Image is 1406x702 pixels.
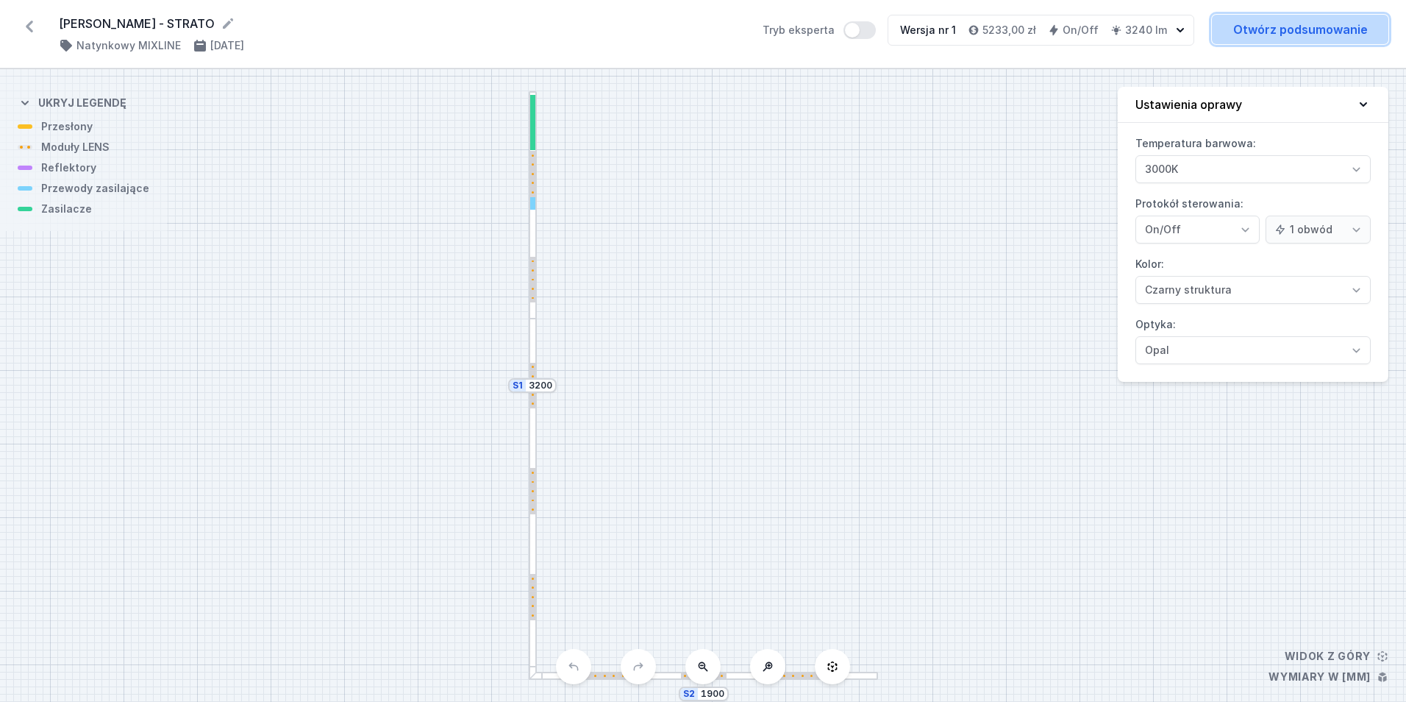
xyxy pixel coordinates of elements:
[38,96,126,110] h4: Ukryj legendę
[1135,252,1371,304] label: Kolor:
[76,38,181,53] h4: Natynkowy MIXLINE
[18,84,126,119] button: Ukryj legendę
[1212,15,1388,44] a: Otwórz podsumowanie
[1135,276,1371,304] select: Kolor:
[701,688,724,700] input: Wymiar [mm]
[888,15,1194,46] button: Wersja nr 15233,00 złOn/Off3240 lm
[221,16,235,31] button: Edytuj nazwę projektu
[210,38,244,53] h4: [DATE]
[1135,155,1371,183] select: Temperatura barwowa:
[1135,96,1242,113] h4: Ustawienia oprawy
[1063,23,1099,38] h4: On/Off
[1135,216,1260,244] select: Protokół sterowania:
[1266,216,1371,244] select: Protokół sterowania:
[900,23,956,38] div: Wersja nr 1
[1135,313,1371,364] label: Optyka:
[763,21,876,39] label: Tryb eksperta
[1125,23,1167,38] h4: 3240 lm
[982,23,1036,38] h4: 5233,00 zł
[1135,132,1371,183] label: Temperatura barwowa:
[843,21,876,39] button: Tryb eksperta
[59,15,745,32] form: [PERSON_NAME] - STRATO
[1118,87,1388,123] button: Ustawienia oprawy
[1135,192,1371,244] label: Protokół sterowania:
[529,380,552,391] input: Wymiar [mm]
[1135,336,1371,364] select: Optyka:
